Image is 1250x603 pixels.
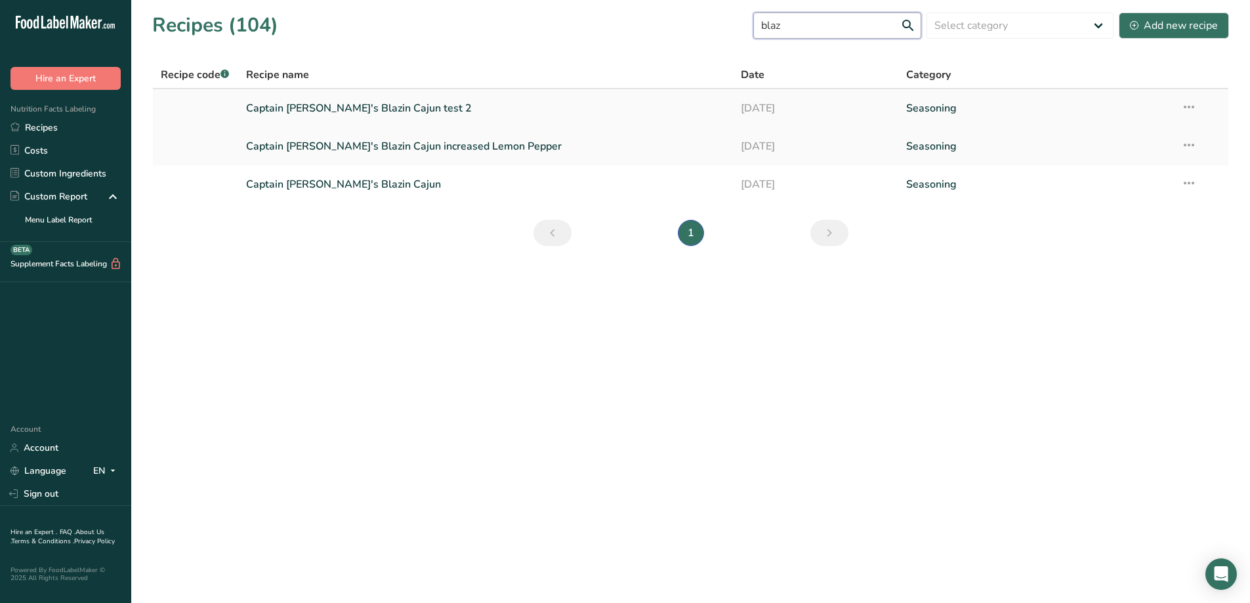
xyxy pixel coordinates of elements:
a: Previous page [533,220,572,246]
div: Custom Report [10,190,87,203]
div: EN [93,463,121,479]
input: Search for recipe [753,12,921,39]
span: Date [741,67,764,83]
a: Seasoning [906,94,1165,122]
button: Add new recipe [1119,12,1229,39]
a: About Us . [10,528,104,546]
a: Captain [PERSON_NAME]'s Blazin Cajun increased Lemon Pepper [246,133,726,160]
a: Hire an Expert . [10,528,57,537]
a: Language [10,459,66,482]
span: Recipe name [246,67,309,83]
a: Privacy Policy [74,537,115,546]
a: [DATE] [741,94,890,122]
div: Add new recipe [1130,18,1218,33]
div: Open Intercom Messenger [1205,558,1237,590]
span: Recipe code [161,68,229,82]
a: Terms & Conditions . [11,537,74,546]
a: [DATE] [741,171,890,198]
a: FAQ . [60,528,75,537]
a: Seasoning [906,171,1165,198]
span: Category [906,67,951,83]
button: Hire an Expert [10,67,121,90]
a: Next page [810,220,848,246]
a: Captain [PERSON_NAME]'s Blazin Cajun test 2 [246,94,726,122]
a: Seasoning [906,133,1165,160]
a: Captain [PERSON_NAME]'s Blazin Cajun [246,171,726,198]
h1: Recipes (104) [152,10,278,40]
div: BETA [10,245,32,255]
a: [DATE] [741,133,890,160]
div: Powered By FoodLabelMaker © 2025 All Rights Reserved [10,566,121,582]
